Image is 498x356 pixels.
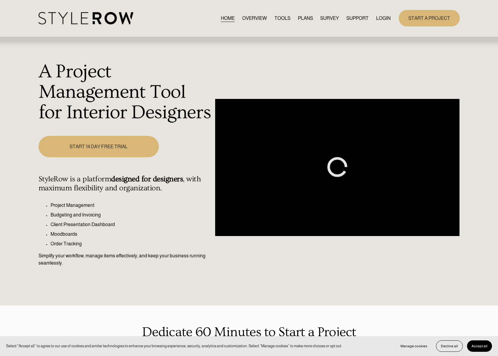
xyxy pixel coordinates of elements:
strong: designed for designers [111,175,183,183]
a: START 14 DAY FREE TRIAL [39,136,159,157]
span: Decline all [441,344,458,348]
p: Project Management [51,202,212,209]
button: Accept all [467,340,492,352]
span: SUPPORT [346,15,369,22]
a: SURVEY [320,14,339,22]
a: TOOLS [274,14,290,22]
button: Decline all [436,340,463,352]
p: Simplify your workflow, manage items effectively, and keep your business running seamlessly. [39,252,212,267]
h4: StyleRow is a platform , with maximum flexibility and organization. [39,175,212,193]
a: START A PROJECT [399,10,460,26]
p: Client Presentation Dashboard [51,221,212,228]
a: PLANS [298,14,313,22]
button: Manage cookies [396,340,432,352]
p: Dedicate 60 Minutes to Start a Project [39,322,460,342]
a: OVERVIEW [242,14,267,22]
a: folder dropdown [346,14,369,22]
a: HOME [221,14,235,22]
img: StyleRow [39,12,133,24]
span: Manage cookies [401,344,427,348]
a: LOGIN [376,14,391,22]
span: Accept all [472,344,487,348]
h1: A Project Management Tool for Interior Designers [39,62,212,123]
p: Order Tracking [51,240,212,247]
p: Budgeting and Invoicing [51,211,212,219]
p: Moodboards [51,231,212,238]
p: Select “Accept all” to agree to our use of cookies and similar technologies to enhance your brows... [6,343,342,349]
